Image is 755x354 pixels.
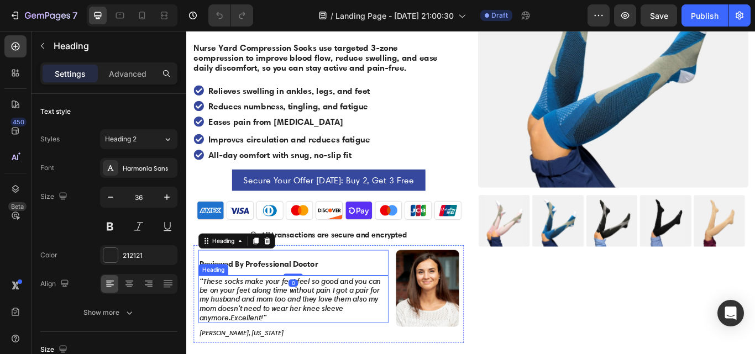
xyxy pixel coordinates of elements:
[16,274,46,284] div: Heading
[40,134,60,144] div: Styles
[681,4,728,27] button: Publish
[123,163,175,173] div: Harmonia Sans
[40,189,70,204] div: Size
[650,11,668,20] span: Save
[40,303,177,323] button: Show more
[11,118,27,126] div: 450
[717,300,744,326] div: Open Intercom Messenger
[40,277,71,292] div: Align
[331,10,333,22] span: /
[72,9,77,22] p: 7
[55,68,86,80] p: Settings
[335,10,454,22] span: Landing Page - [DATE] 21:00:30
[208,4,253,27] div: Undo/Redo
[4,4,82,27] button: 7
[40,250,57,260] div: Color
[491,10,508,20] span: Draft
[109,68,146,80] p: Advanced
[83,307,135,318] div: Show more
[100,129,177,149] button: Heading 2
[54,39,173,52] p: Heading
[244,256,318,345] img: gempages_481053740762137470-bc44ae2c-950a-4d9f-ac71-a8af67aec48e.png
[691,10,719,22] div: Publish
[8,202,27,211] div: Beta
[186,31,755,354] iframe: Design area
[15,286,227,340] i: “These socks make your feet feel so good and you can be on your feet along time without pain I go...
[641,4,677,27] button: Save
[40,107,71,117] div: Text style
[105,134,137,144] span: Heading 2
[40,163,54,173] div: Font
[123,251,175,261] div: 212121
